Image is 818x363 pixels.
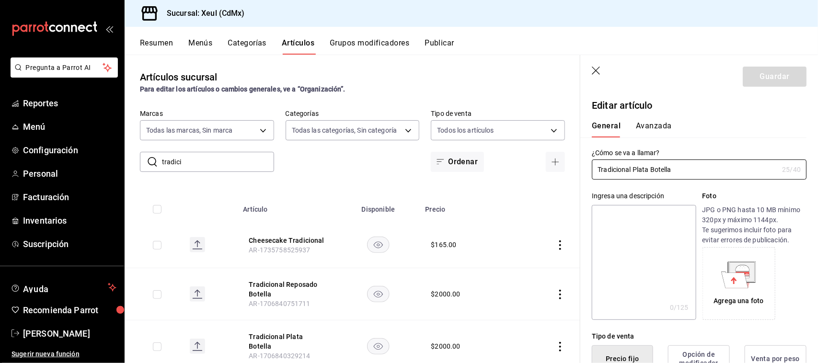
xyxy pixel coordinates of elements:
button: Artículos [282,38,314,55]
h3: Sucursal: Xeul (CdMx) [159,8,245,19]
div: 25 /40 [782,165,801,174]
div: Agrega una foto [714,296,764,306]
th: Artículo [237,191,337,222]
button: Resumen [140,38,173,55]
span: [PERSON_NAME] [23,327,116,340]
span: Todas las categorías, Sin categoría [292,125,397,135]
th: Disponible [337,191,419,222]
button: availability-product [367,338,390,354]
button: edit-product-location [249,236,325,245]
span: Menú [23,120,116,133]
span: Reportes [23,97,116,110]
button: General [592,121,621,137]
div: Agrega una foto [705,250,773,318]
span: Todos los artículos [437,125,494,135]
label: ¿Cómo se va a llamar? [592,150,806,157]
div: Ingresa una descripción [592,191,696,201]
span: Facturación [23,191,116,204]
button: Categorías [228,38,267,55]
button: actions [555,342,565,352]
div: 0 /125 [670,303,689,312]
span: Configuración [23,144,116,157]
span: AR-1735758525937 [249,246,310,254]
span: Personal [23,167,116,180]
button: Ordenar [431,152,484,172]
label: Marcas [140,111,274,117]
div: $ 165.00 [431,240,457,250]
button: Pregunta a Parrot AI [11,57,118,78]
th: Precio [420,191,515,222]
button: Avanzada [636,121,672,137]
span: AR-1706840329214 [249,352,310,360]
a: Pregunta a Parrot AI [7,69,118,79]
p: Foto [703,191,806,201]
button: edit-product-location [249,332,325,351]
input: Buscar artículo [162,152,274,171]
button: Grupos modificadores [330,38,409,55]
span: Todas las marcas, Sin marca [146,125,233,135]
span: Suscripción [23,238,116,250]
button: actions [555,290,565,299]
span: AR-1706840751711 [249,300,310,307]
span: Inventarios [23,214,116,227]
div: $ 2000.00 [431,341,461,351]
div: Tipo de venta [592,331,806,341]
label: Tipo de venta [431,111,565,117]
button: availability-product [367,286,390,302]
div: $ 2000.00 [431,289,461,299]
div: navigation tabs [592,121,795,137]
span: Pregunta a Parrot AI [26,63,103,73]
p: JPG o PNG hasta 10 MB mínimo 320px y máximo 1144px. Te sugerimos incluir foto para evitar errores... [703,205,806,245]
button: availability-product [367,237,390,253]
span: Sugerir nueva función [12,349,116,359]
div: Artículos sucursal [140,70,217,84]
label: Categorías [286,111,420,117]
button: actions [555,240,565,250]
span: Ayuda [23,282,104,293]
p: Editar artículo [592,98,806,113]
div: navigation tabs [140,38,818,55]
strong: Para editar los artículos o cambios generales, ve a “Organización”. [140,85,346,93]
button: Menús [188,38,212,55]
span: Recomienda Parrot [23,304,116,317]
button: edit-product-location [249,280,325,299]
button: Publicar [425,38,454,55]
button: open_drawer_menu [105,25,113,33]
